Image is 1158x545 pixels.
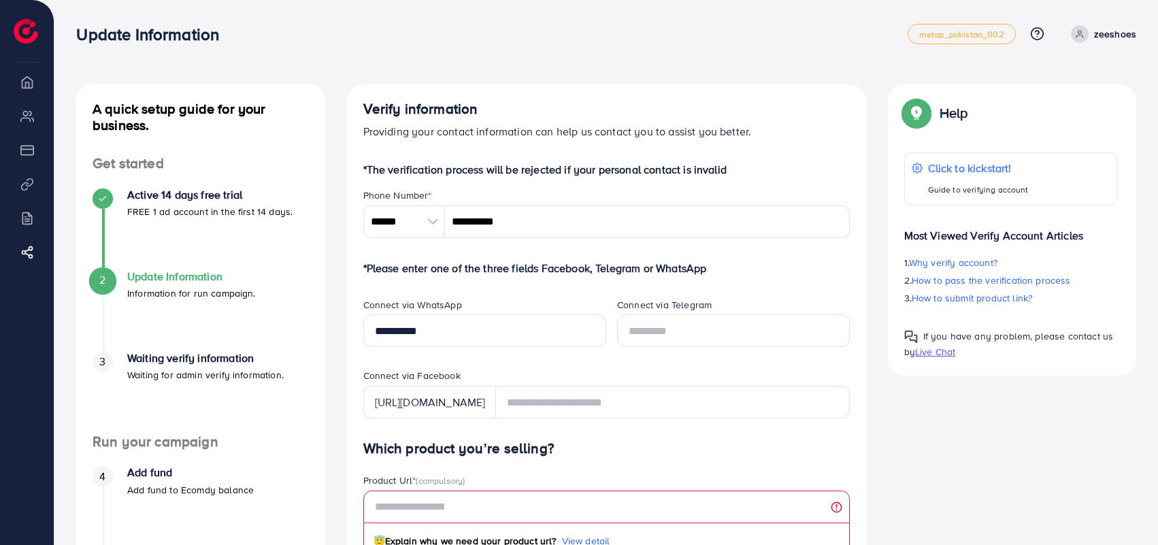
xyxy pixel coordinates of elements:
p: 1. [904,254,1118,271]
p: 3. [904,290,1118,306]
p: *Please enter one of the three fields Facebook, Telegram or WhatsApp [363,260,850,276]
a: zeeshoes [1065,25,1136,43]
div: [URL][DOMAIN_NAME] [363,386,497,418]
h4: Which product you’re selling? [363,440,850,457]
li: Active 14 days free trial [76,188,325,270]
p: 2. [904,272,1118,288]
iframe: Chat [1100,484,1148,535]
span: 3 [99,354,105,369]
span: How to pass the verification process [912,274,1071,287]
h4: Verify information [363,101,850,118]
span: Live Chat [915,345,955,359]
p: Information for run campaign. [127,285,256,301]
li: Waiting verify information [76,352,325,433]
p: Click to kickstart! [928,160,1029,176]
h4: Active 14 days free trial [127,188,293,201]
p: Guide to verifying account [928,182,1029,198]
label: Connect via Facebook [363,369,461,382]
span: 4 [99,469,105,484]
img: Popup guide [904,101,929,125]
p: *The verification process will be rejected if your personal contact is invalid [363,161,850,178]
span: (compulsory) [416,474,465,486]
span: 2 [99,272,105,288]
li: Update Information [76,270,325,352]
h4: Update Information [127,270,256,283]
img: logo [14,19,38,44]
h4: Get started [76,155,325,172]
p: Help [940,105,968,121]
h3: Update Information [76,24,230,44]
span: How to submit product link? [912,291,1032,305]
p: Most Viewed Verify Account Articles [904,216,1118,244]
p: Add fund to Ecomdy balance [127,482,254,498]
h4: A quick setup guide for your business. [76,101,325,133]
span: Why verify account? [909,256,997,269]
span: If you have any problem, please contact us by [904,329,1114,359]
p: zeeshoes [1094,26,1136,42]
h4: Waiting verify information [127,352,284,365]
label: Connect via Telegram [617,298,712,312]
label: Connect via WhatsApp [363,298,462,312]
label: Product Url [363,474,465,487]
label: Phone Number [363,188,432,202]
img: Popup guide [904,330,918,344]
p: FREE 1 ad account in the first 14 days. [127,203,293,220]
p: Providing your contact information can help us contact you to assist you better. [363,123,850,139]
h4: Add fund [127,466,254,479]
span: metap_pakistan_002 [919,30,1004,39]
p: Waiting for admin verify information. [127,367,284,383]
h4: Run your campaign [76,433,325,450]
a: metap_pakistan_002 [908,24,1016,44]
